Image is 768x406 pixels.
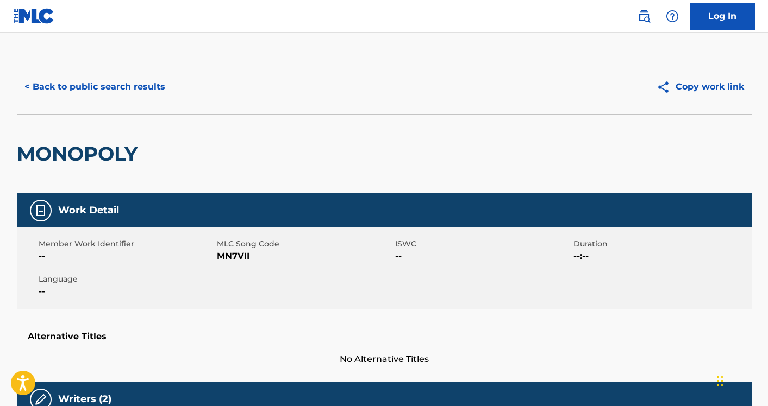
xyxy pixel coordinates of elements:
[395,250,571,263] span: --
[58,204,119,217] h5: Work Detail
[638,10,651,23] img: search
[666,10,679,23] img: help
[217,238,392,250] span: MLC Song Code
[661,5,683,27] div: Help
[58,393,111,405] h5: Writers (2)
[28,331,741,342] h5: Alternative Titles
[17,73,173,100] button: < Back to public search results
[714,354,768,406] iframe: Chat Widget
[34,393,47,406] img: Writers
[39,250,214,263] span: --
[39,285,214,298] span: --
[573,250,749,263] span: --:--
[657,80,676,94] img: Copy work link
[13,8,55,24] img: MLC Logo
[39,274,214,285] span: Language
[573,238,749,250] span: Duration
[39,238,214,250] span: Member Work Identifier
[717,365,723,397] div: Drag
[34,204,47,217] img: Work Detail
[217,250,392,263] span: MN7VII
[649,73,752,100] button: Copy work link
[395,238,571,250] span: ISWC
[690,3,755,30] a: Log In
[17,142,143,166] h2: MONOPOLY
[633,5,655,27] a: Public Search
[17,353,752,366] span: No Alternative Titles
